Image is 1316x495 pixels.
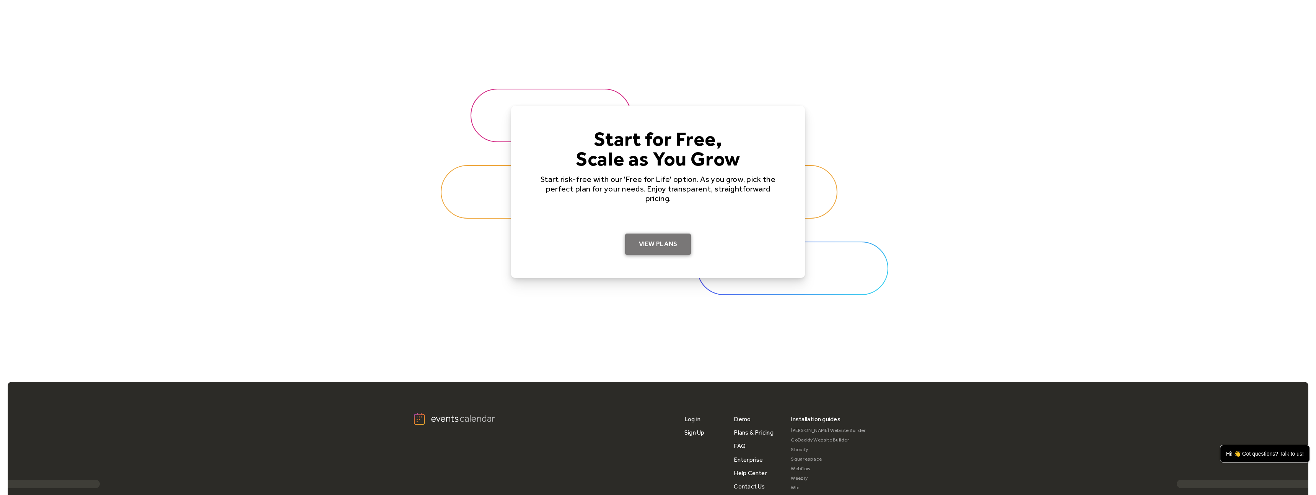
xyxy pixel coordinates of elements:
h4: Start for Free, Scale as You Grow [536,129,780,169]
a: [PERSON_NAME] Website Builder [791,426,866,435]
a: View Plans [625,234,691,255]
a: Demo [734,412,751,426]
a: Squarespace [791,454,866,464]
div: Installation guides [791,412,840,426]
a: GoDaddy Website Builder [791,435,866,445]
a: FAQ [734,439,746,453]
a: Help Center [734,466,767,480]
a: Weebly [791,474,866,483]
a: Webflow [791,464,866,474]
a: Wix [791,483,866,493]
p: Start risk-free with our 'Free for Life' option. As you grow, pick the perfect plan for your need... [536,174,780,203]
a: Enterprise [734,453,763,466]
a: Shopify [791,445,866,454]
a: Plans & Pricing [734,426,774,439]
a: Sign Up [684,426,705,439]
a: Log in [684,412,700,426]
a: Contact Us [734,480,765,493]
